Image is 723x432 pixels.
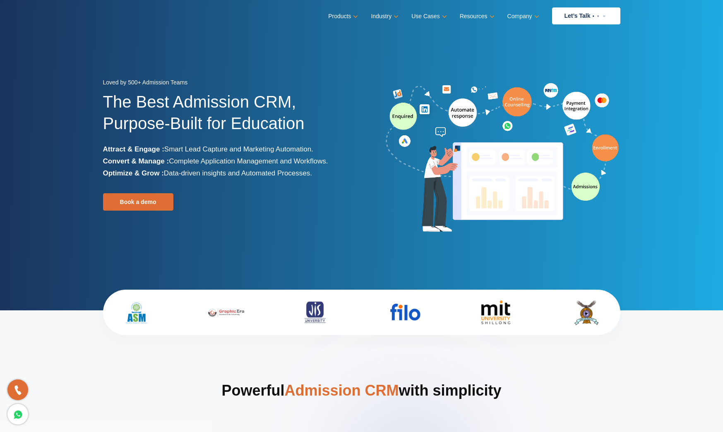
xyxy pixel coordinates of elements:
[552,7,620,24] a: Let’s Talk
[164,145,313,153] span: Smart Lead Capture and Marketing Automation.
[371,10,397,22] a: Industry
[103,169,164,177] b: Optimize & Grow :
[103,77,355,91] div: Loved by 500+ Admission Teams
[169,157,328,165] span: Complete Application Management and Workflows.
[328,10,356,22] a: Products
[103,157,169,165] b: Convert & Manage :
[384,81,620,235] img: admission-software-home-page-header
[164,169,312,177] span: Data-driven insights and Automated Processes.
[411,10,445,22] a: Use Cases
[103,91,355,143] h1: The Best Admission CRM, Purpose-Built for Education
[507,10,538,22] a: Company
[103,145,164,153] b: Attract & Engage :
[103,193,173,211] a: Book a demo
[460,10,493,22] a: Resources
[284,382,399,399] span: Admission CRM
